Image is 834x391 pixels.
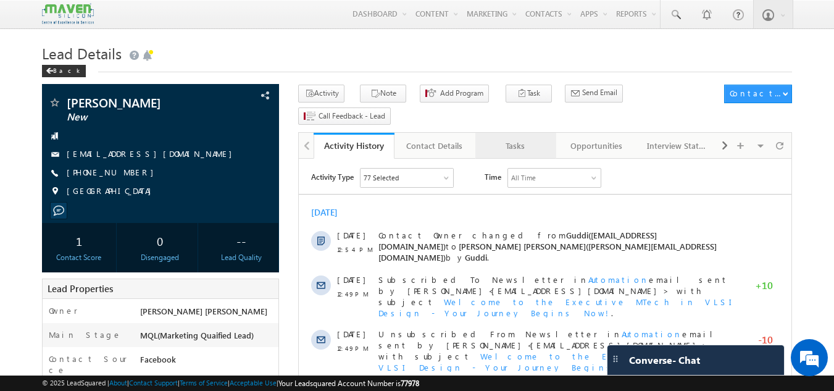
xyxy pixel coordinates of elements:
span: Automation [109,279,169,289]
span: Contact Capture: [80,333,178,343]
span: Time [186,9,202,28]
span: [DATE] [38,333,66,344]
span: Opened email sent by [PERSON_NAME]<[EMAIL_ADDRESS][DOMAIN_NAME]> with subject [80,224,378,246]
span: Send Email [582,87,617,98]
span: 12:54 PM [38,85,75,96]
span: [PERSON_NAME] [PERSON_NAME] [140,306,267,316]
a: Opportunities [556,133,637,159]
span: +10 [456,121,474,136]
span: [PERSON_NAME] [67,96,213,109]
span: Call Feedback - Lead [319,111,385,122]
span: [PERSON_NAME] [PERSON_NAME]([PERSON_NAME][EMAIL_ADDRESS][DOMAIN_NAME]) [80,82,418,104]
span: Unsubscribed From Newsletter in email sent by [PERSON_NAME]<[EMAIL_ADDRESS][DOMAIN_NAME]> with su... [80,170,423,203]
label: Contact Source [49,353,128,376]
div: Chat with us now [64,65,207,81]
span: 12:49 PM [38,130,75,141]
div: -- [207,229,275,252]
span: Subscribed To Newsletter in email sent by [PERSON_NAME]<[EMAIL_ADDRESS][DOMAIN_NAME]> with subject [80,116,429,148]
span: Activity Type [12,9,55,28]
span: +1 [462,230,474,245]
div: Interview Status [647,138,707,153]
span: details [188,333,245,343]
div: All Time [212,14,237,25]
span: New [67,111,213,124]
span: 12:49 PM [38,184,75,195]
span: 12:48 PM [38,238,75,250]
button: Add Program [420,85,489,103]
a: Acceptable Use [230,379,277,387]
button: Send Email [565,85,623,103]
img: d_60004797649_company_0_60004797649 [21,65,52,81]
div: Tasks [485,138,545,153]
span: . [80,138,437,159]
a: About [109,379,127,387]
div: Back [42,65,86,77]
img: Custom Logo [42,3,94,25]
span: Lead Properties [48,282,113,295]
span: Welcome to the Executive MTech in VLSI Design - Your Journey Begins Now! [80,192,433,214]
span: Automation [119,224,179,235]
span: Guddi([EMAIL_ADDRESS][DOMAIN_NAME]) [80,71,358,93]
div: MQL(Marketing Quaified Lead) [137,329,279,347]
span: Automation [290,116,350,126]
a: [EMAIL_ADDRESS][DOMAIN_NAME] [67,148,238,159]
span: Contact Owner changed from to by . [80,71,418,104]
span: . [80,192,433,214]
span: Lead Details [42,43,122,63]
a: Tasks [475,133,556,159]
div: Minimize live chat window [202,6,232,36]
span: [DATE] [38,71,66,82]
button: Note [360,85,406,103]
a: Activity History [314,133,394,159]
span: [PHONE_NUMBER] [67,167,160,179]
span: Automation [323,170,383,180]
span: [GEOGRAPHIC_DATA] [67,185,157,198]
span: Converse - Chat [629,355,700,366]
label: Owner [49,305,78,316]
div: 0 [126,229,194,252]
button: Contact Actions [724,85,792,103]
textarea: Type your message and hit 'Enter' [16,114,225,293]
label: Main Stage [49,329,122,340]
div: Contact Details [404,138,464,153]
em: Start Chat [168,303,224,320]
div: Activity History [323,140,385,151]
a: Back [42,64,92,75]
span: 77978 [401,379,419,388]
a: Contact Details [394,133,475,159]
div: Facebook [137,353,279,371]
button: Task [506,85,552,103]
span: Add Program [440,88,483,99]
span: Welcome to the Executive MTech in VLSI Design - Your Journey Begins Now! [80,279,433,311]
span: [DATE] [38,116,66,127]
span: Welcome to the Executive MTech in VLSI Design - Your Journey Begins Now! [80,138,437,159]
img: carter-drag [611,354,620,364]
span: Guddi [166,93,188,104]
span: Sent email with subject [80,279,311,289]
span: [DATE] [38,170,66,181]
span: [DATE] [38,224,66,235]
div: 77 Selected [65,14,100,25]
div: Opportunities [566,138,626,153]
span: Your Leadsquared Account Number is [278,379,419,388]
span: -10 [459,175,474,190]
button: Call Feedback - Lead [298,107,391,125]
div: Contact Actions [730,88,782,99]
a: Contact Support [129,379,178,387]
button: Activity [298,85,344,103]
span: [DATE] [38,279,66,290]
a: Terms of Service [180,379,228,387]
span: 12:06 PM [38,347,75,358]
div: . [80,333,440,344]
span: Welcome to the Executive MTech in VLSI Design - Your Journey Begins Now! [80,235,429,268]
div: 1 [45,229,114,252]
span: 12:10 PM [38,293,75,304]
div: [DATE] [12,48,52,59]
a: Interview Status [637,133,718,159]
span: . [80,235,429,268]
div: Disengaged [126,252,194,263]
div: Sales Activity,Program,Email Bounced,Email Link Clicked,Email Marked Spam & 72 more.. [62,10,154,28]
div: Contact Score [45,252,114,263]
div: Lead Quality [207,252,275,263]
div: by [PERSON_NAME]<[EMAIL_ADDRESS][DOMAIN_NAME]>. [80,279,440,322]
